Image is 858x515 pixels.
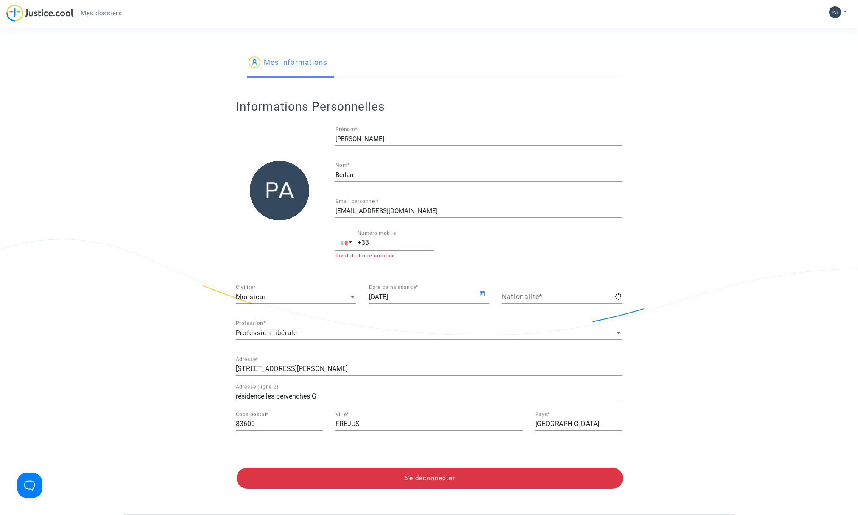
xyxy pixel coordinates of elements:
span: Mes dossiers [81,9,122,17]
span: Invalid phone number [335,253,394,259]
img: jc-logo.svg [6,4,74,22]
a: Mes informations [249,49,327,78]
button: Se déconnecter [237,468,623,489]
img: 70094d8604c59bed666544247a582dd0 [829,6,841,18]
button: Open calendar [479,289,489,299]
img: icon-passager.svg [249,56,260,68]
iframe: Help Scout Beacon - Open [17,473,42,498]
h2: Informations Personnelles [236,99,622,114]
span: Profession libérale [236,329,297,337]
a: Mes dossiers [74,7,129,19]
img: 70094d8604c59bed666544247a582dd0 [250,161,309,220]
span: Monsieur [236,293,266,301]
